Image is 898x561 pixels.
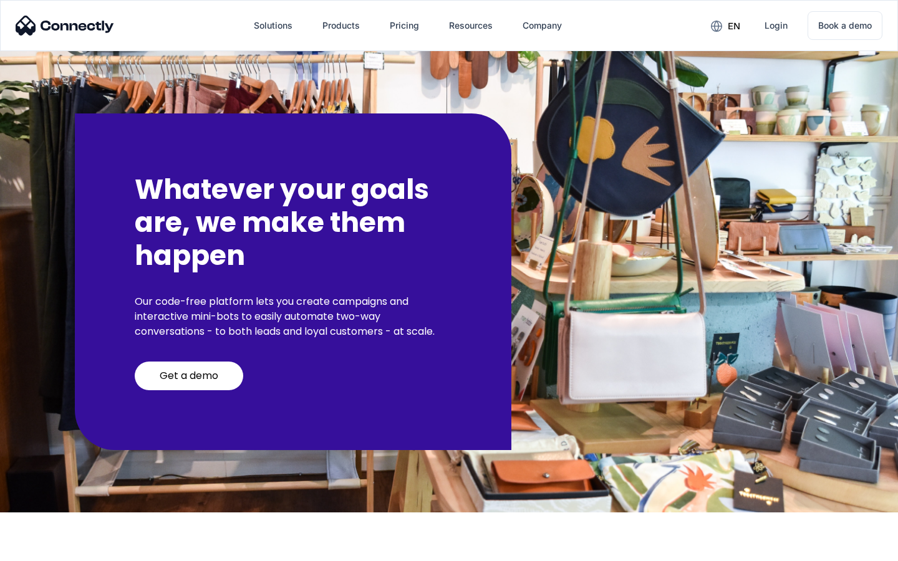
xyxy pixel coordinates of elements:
[135,294,451,339] p: Our code-free platform lets you create campaigns and interactive mini-bots to easily automate two...
[765,17,788,34] div: Login
[755,11,798,41] a: Login
[254,17,292,34] div: Solutions
[135,362,243,390] a: Get a demo
[380,11,429,41] a: Pricing
[808,11,882,40] a: Book a demo
[160,370,218,382] div: Get a demo
[322,17,360,34] div: Products
[16,16,114,36] img: Connectly Logo
[728,17,740,35] div: en
[12,539,75,557] aside: Language selected: English
[135,173,451,272] h2: Whatever your goals are, we make them happen
[523,17,562,34] div: Company
[25,539,75,557] ul: Language list
[449,17,493,34] div: Resources
[390,17,419,34] div: Pricing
